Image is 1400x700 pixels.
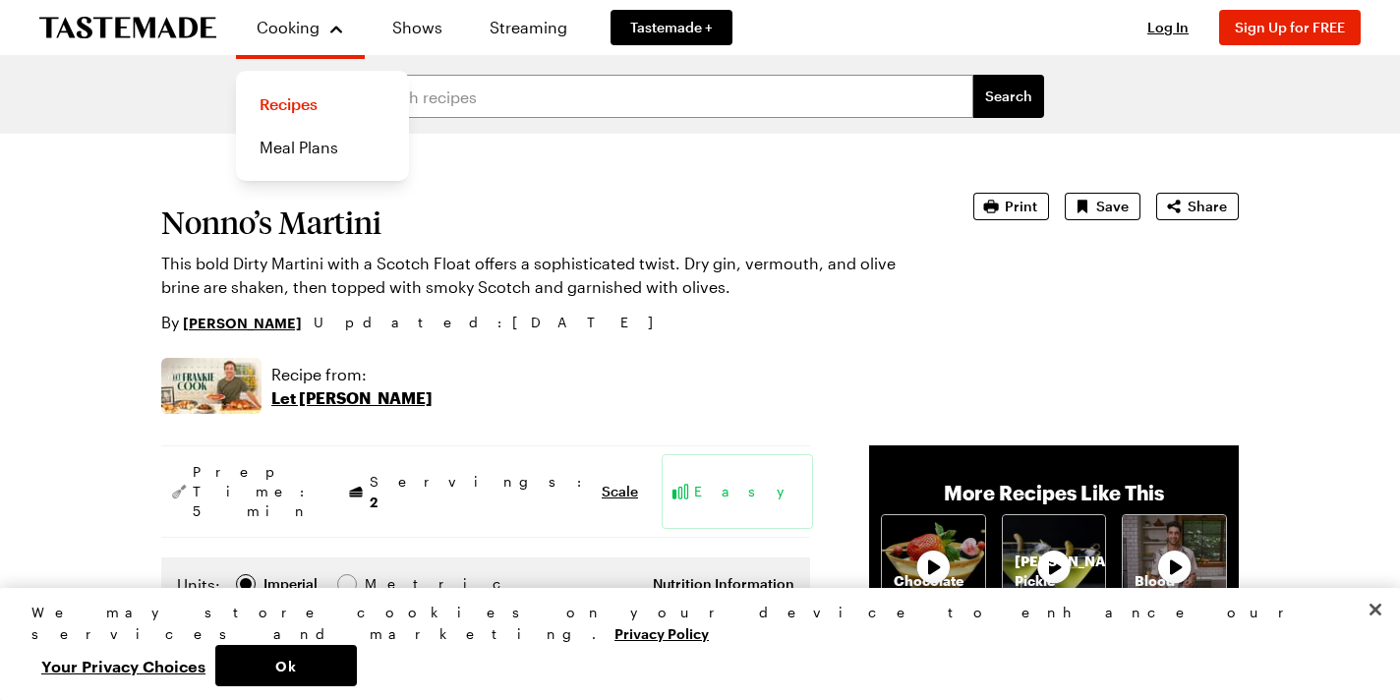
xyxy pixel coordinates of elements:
[257,18,320,36] span: Cooking
[1188,197,1227,216] span: Share
[1002,514,1107,619] a: [PERSON_NAME] Pickle MartiniRecipe image thumbnail
[161,311,302,334] p: By
[215,645,357,686] button: Ok
[1003,552,1106,611] p: [PERSON_NAME] Pickle Martini
[177,573,406,601] div: Imperial Metric
[1005,197,1037,216] span: Print
[614,623,709,642] a: More information about your privacy, opens in a new tab
[370,492,378,510] span: 2
[263,573,320,595] span: Imperial
[944,479,1164,506] p: More Recipes Like This
[248,126,397,169] a: Meal Plans
[263,573,318,595] div: Imperial
[1156,193,1239,220] button: Share
[1354,588,1397,631] button: Close
[183,312,302,333] a: [PERSON_NAME]
[256,8,345,47] button: Cooking
[694,482,804,501] span: Easy
[602,482,638,501] button: Scale
[31,602,1352,686] div: Privacy
[1122,514,1227,619] a: Blood MartinisRecipe image thumbnail
[365,573,408,595] span: Metric
[236,71,409,181] div: Cooking
[271,363,433,386] p: Recipe from:
[161,358,262,414] img: Show where recipe is used
[161,252,918,299] p: This bold Dirty Martini with a Scotch Float offers a sophisticated twist. Dry gin, vermouth, and ...
[985,87,1032,106] span: Search
[177,573,220,597] label: Units:
[653,574,794,594] button: Nutrition Information
[365,573,406,595] div: Metric
[1096,197,1129,216] span: Save
[973,75,1044,118] button: filters
[31,602,1352,645] div: We may store cookies on your device to enhance our services and marketing.
[193,462,315,521] span: Prep Time: 5 min
[248,83,397,126] a: Recipes
[271,363,433,410] a: Recipe from:Let [PERSON_NAME]
[314,312,672,333] span: Updated : [DATE]
[611,10,732,45] a: Tastemade +
[1129,18,1207,37] button: Log In
[882,571,985,611] p: Chocolate Martini
[370,472,592,512] span: Servings:
[1065,193,1140,220] button: Save recipe
[31,645,215,686] button: Your Privacy Choices
[973,193,1049,220] button: Print
[630,18,713,37] span: Tastemade +
[1123,571,1226,611] p: Blood Martinis
[271,386,433,410] p: Let [PERSON_NAME]
[39,17,216,39] a: To Tastemade Home Page
[356,75,973,118] input: Search recipes
[1235,19,1345,35] span: Sign Up for FREE
[1219,10,1361,45] button: Sign Up for FREE
[881,514,986,619] a: Chocolate MartiniRecipe image thumbnail
[1147,19,1189,35] span: Log In
[161,204,918,240] h1: Nonno’s Martini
